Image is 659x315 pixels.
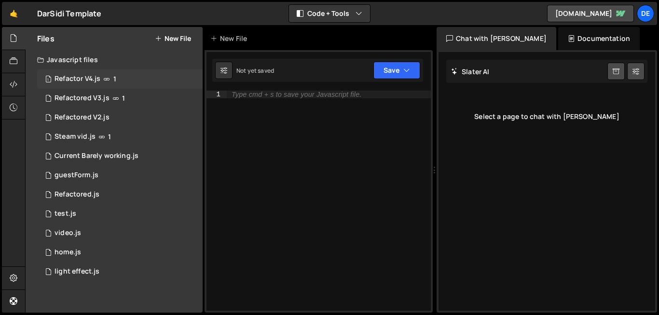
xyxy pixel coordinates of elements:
[558,27,640,50] div: Documentation
[37,69,203,89] div: 15943/47458.js
[37,8,102,19] div: DarSidi Template
[37,223,203,243] div: 15943/43581.js
[206,91,227,98] div: 1
[236,66,274,75] div: Not yet saved
[26,50,203,69] div: Javascript files
[55,267,99,276] div: light effect.js
[210,34,251,43] div: New File
[155,35,191,42] button: New File
[451,67,490,76] h2: Slater AI
[437,27,556,50] div: Chat with [PERSON_NAME]
[55,132,96,141] div: Steam vid.js
[55,248,81,257] div: home.js
[446,97,647,136] div: Select a page to chat with [PERSON_NAME]
[122,94,125,102] span: 1
[55,171,98,180] div: guestForm.js
[45,76,51,84] span: 1
[55,210,76,218] div: test.js
[55,190,99,199] div: Refactored.js
[37,185,203,204] div: 15943/43432.js
[37,166,203,185] div: 15943/43519.js
[37,262,203,281] div: 15943/43383.js
[373,62,420,79] button: Save
[55,94,110,103] div: Refactored V3.js
[37,89,203,108] div: 15943/47442.js
[37,127,203,146] div: 15943/47412.js
[37,204,203,223] div: 15943/43396.js
[55,152,138,160] div: Current Barely working.js
[547,5,634,22] a: [DOMAIN_NAME]
[55,229,81,237] div: video.js
[108,133,111,141] span: 1
[232,91,361,98] div: Type cmd + s to save your Javascript file.
[113,75,116,83] span: 1
[289,5,370,22] button: Code + Tools
[55,113,110,122] div: Refactored V2.js
[37,146,203,166] div: 15943/43402.js
[637,5,654,22] a: De
[37,108,203,127] div: 15943/45697.js
[2,2,26,25] a: 🤙
[37,243,203,262] div: 15943/42886.js
[55,75,100,83] div: Refactor V4.js
[37,33,55,44] h2: Files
